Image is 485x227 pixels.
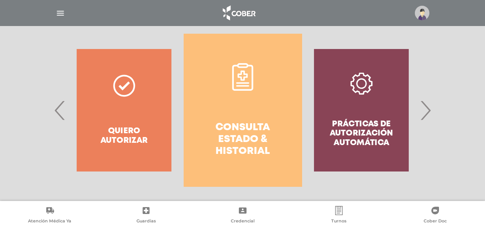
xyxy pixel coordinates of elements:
a: Guardias [98,206,194,225]
h4: Consulta estado & historial [197,122,288,158]
span: Atención Médica Ya [28,218,71,225]
a: Turnos [291,206,387,225]
span: Cober Doc [424,218,447,225]
img: profile-placeholder.svg [415,6,429,20]
span: Turnos [331,218,347,225]
img: logo_cober_home-white.png [219,4,259,22]
a: Cober Doc [387,206,483,225]
span: Next [418,90,433,131]
span: Previous [53,90,67,131]
a: Credencial [194,206,291,225]
a: Consulta estado & historial [184,34,302,187]
span: Credencial [231,218,255,225]
a: Atención Médica Ya [2,206,98,225]
img: Cober_menu-lines-white.svg [56,8,65,18]
span: Guardias [136,218,156,225]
